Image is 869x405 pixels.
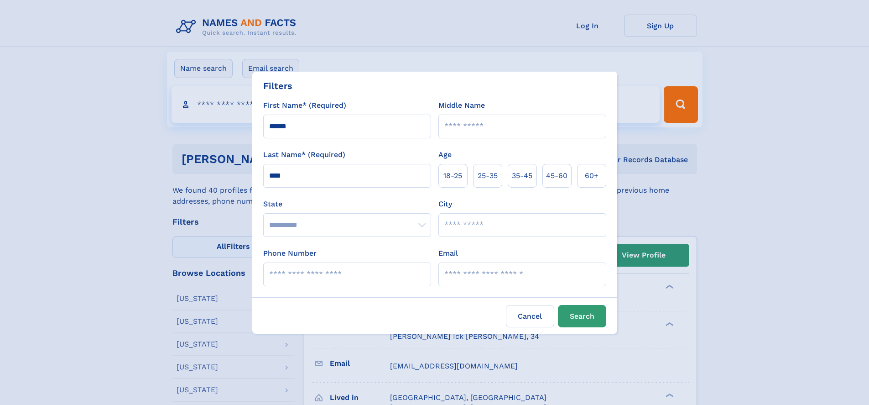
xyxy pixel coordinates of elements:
[512,170,532,181] span: 35‑45
[263,100,346,111] label: First Name* (Required)
[558,305,606,327] button: Search
[263,79,292,93] div: Filters
[546,170,567,181] span: 45‑60
[438,199,452,210] label: City
[438,149,452,160] label: Age
[506,305,554,327] label: Cancel
[478,170,498,181] span: 25‑35
[263,248,317,259] label: Phone Number
[263,149,345,160] label: Last Name* (Required)
[585,170,598,181] span: 60+
[443,170,462,181] span: 18‑25
[263,199,431,210] label: State
[438,100,485,111] label: Middle Name
[438,248,458,259] label: Email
